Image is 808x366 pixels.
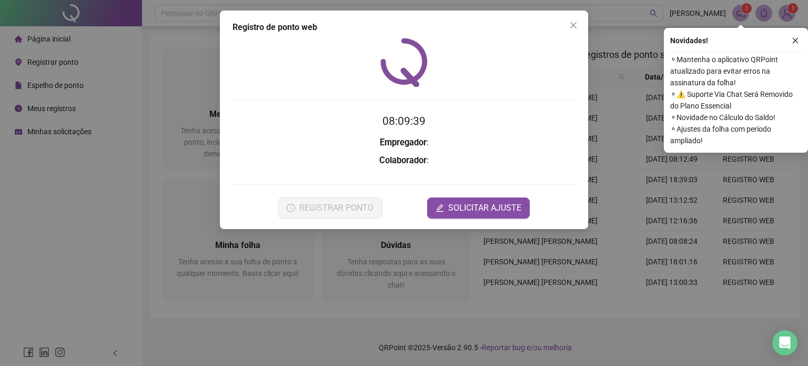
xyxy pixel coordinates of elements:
[380,38,428,87] img: QRPoint
[278,197,382,219] button: REGISTRAR PONTO
[772,330,797,355] div: Open Intercom Messenger
[233,21,575,34] div: Registro de ponto web
[380,137,427,147] strong: Empregador
[792,37,799,44] span: close
[670,54,802,88] span: ⚬ Mantenha o aplicativo QRPoint atualizado para evitar erros na assinatura da folha!
[448,202,521,214] span: SOLICITAR AJUSTE
[670,88,802,112] span: ⚬ ⚠️ Suporte Via Chat Será Removido do Plano Essencial
[233,136,575,150] h3: :
[436,204,444,212] span: edit
[670,123,802,146] span: ⚬ Ajustes da folha com período ampliado!
[379,155,427,165] strong: Colaborador
[569,21,578,29] span: close
[382,115,426,127] time: 08:09:39
[670,35,708,46] span: Novidades !
[233,154,575,167] h3: :
[427,197,530,219] button: editSOLICITAR AJUSTE
[565,17,582,34] button: Close
[670,112,802,123] span: ⚬ Novidade no Cálculo do Saldo!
